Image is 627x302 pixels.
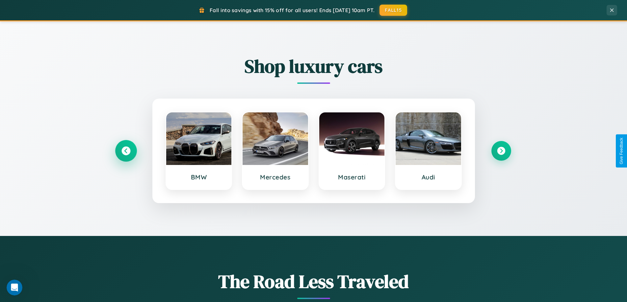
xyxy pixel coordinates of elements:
[326,173,378,181] h3: Maserati
[116,269,511,294] h1: The Road Less Traveled
[379,5,407,16] button: FALL15
[619,138,624,164] div: Give Feedback
[249,173,301,181] h3: Mercedes
[116,54,511,79] h2: Shop luxury cars
[7,280,22,295] iframe: Intercom live chat
[210,7,375,13] span: Fall into savings with 15% off for all users! Ends [DATE] 10am PT.
[173,173,225,181] h3: BMW
[402,173,455,181] h3: Audi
